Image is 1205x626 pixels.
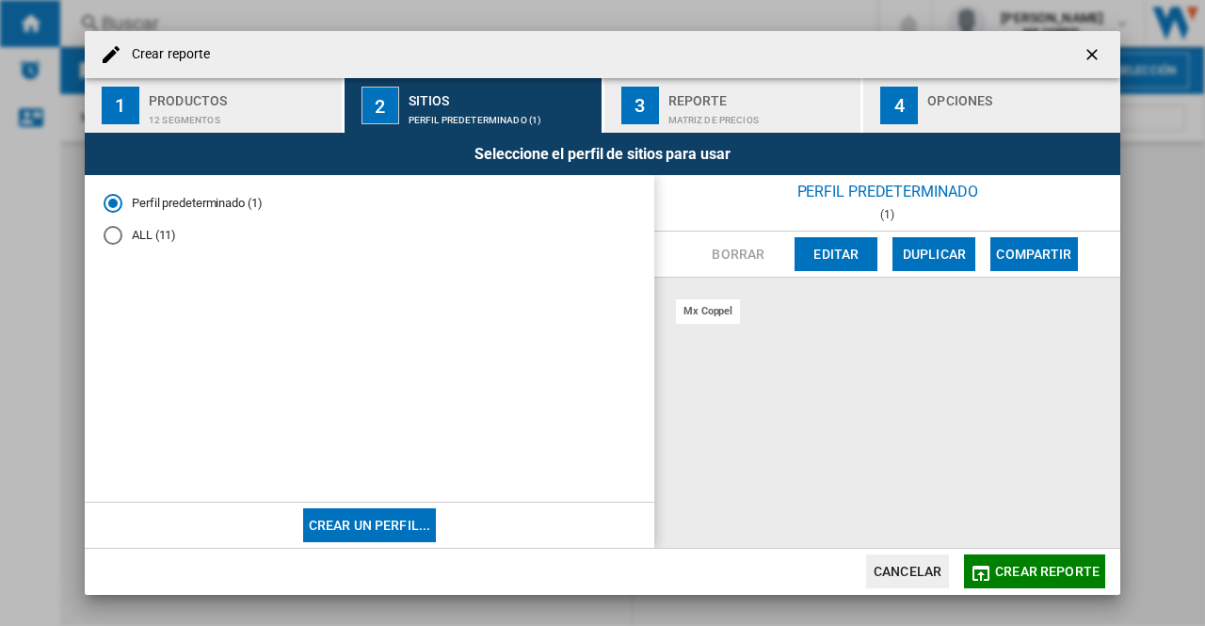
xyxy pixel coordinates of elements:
[102,87,139,124] div: 1
[122,45,210,64] h4: Crear reporte
[1083,45,1105,68] ng-md-icon: getI18NText('BUTTONS.CLOSE_DIALOG')
[85,78,344,133] button: 1 Productos 12 segmentos
[668,86,854,105] div: Reporte
[964,554,1105,588] button: Crear reporte
[654,175,1120,208] div: Perfil predeterminado
[927,86,1113,105] div: Opciones
[863,78,1120,133] button: 4 Opciones
[1075,36,1113,73] button: getI18NText('BUTTONS.CLOSE_DIALOG')
[409,86,594,105] div: Sitios
[361,87,399,124] div: 2
[892,237,975,271] button: Duplicar
[880,87,918,124] div: 4
[149,105,334,125] div: 12 segmentos
[676,299,740,323] div: mx coppel
[409,105,594,125] div: Perfil predeterminado (1)
[654,208,1120,221] div: (1)
[995,564,1100,579] span: Crear reporte
[668,105,854,125] div: Matriz de precios
[104,194,635,212] md-radio-button: Perfil predeterminado (1)
[795,237,877,271] button: Editar
[990,237,1077,271] button: Compartir
[85,133,1120,175] div: Seleccione el perfil de sitios para usar
[149,86,334,105] div: Productos
[866,554,949,588] button: Cancelar
[604,78,863,133] button: 3 Reporte Matriz de precios
[345,78,603,133] button: 2 Sitios Perfil predeterminado (1)
[303,508,437,542] button: Crear un perfil...
[104,227,635,245] md-radio-button: ALL (11)
[697,237,779,271] button: Borrar
[621,87,659,124] div: 3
